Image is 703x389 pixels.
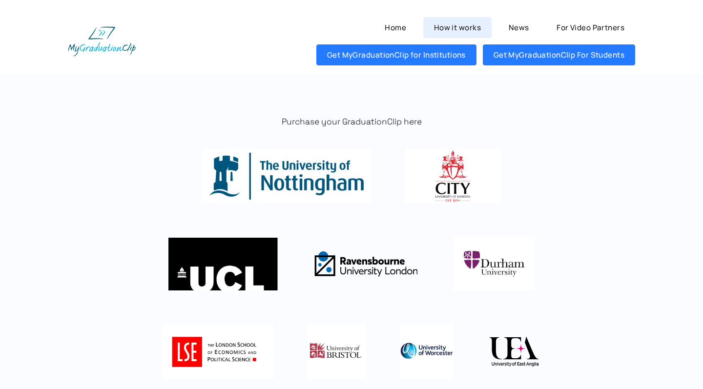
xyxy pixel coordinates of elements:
[454,237,535,291] img: Untitled
[312,237,420,291] img: Ravensbourne University London
[423,17,492,38] a: How it works
[399,325,454,379] img: University of Worcester
[308,325,366,378] img: Untitled
[374,17,416,38] a: Home
[202,149,372,203] img: Nottingham
[405,149,501,203] img: City
[487,325,541,379] img: Untitled
[498,17,539,38] a: News
[68,116,635,128] p: Purchase your GraduationClip here
[316,44,476,65] a: Get MyGraduationClip for Institutions
[546,17,635,38] a: For Video Partners
[168,237,278,290] img: University College London
[483,44,635,65] a: Get MyGraduationClip For Students
[162,325,274,378] img: Untitled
